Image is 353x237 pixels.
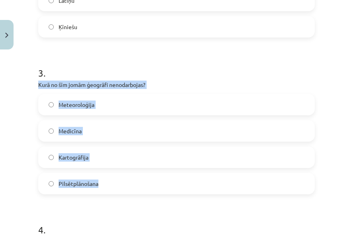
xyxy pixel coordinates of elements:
[49,155,54,160] input: Kartogrāfija
[49,24,54,30] input: Ķīniešu
[38,53,315,78] h1: 3 .
[38,81,315,89] p: Kurā no šīm jomām ģeogrāfi nenodarbojas?
[59,127,82,135] span: Medicīna
[49,128,54,134] input: Medicīna
[49,181,54,186] input: Pilsētplānošana
[59,153,88,162] span: Kartogrāfija
[59,23,77,31] span: Ķīniešu
[38,210,315,235] h1: 4 .
[59,101,94,109] span: Meteoroloģija
[49,102,54,107] input: Meteoroloģija
[5,33,8,38] img: icon-close-lesson-0947bae3869378f0d4975bcd49f059093ad1ed9edebbc8119c70593378902aed.svg
[59,180,98,188] span: Pilsētplānošana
